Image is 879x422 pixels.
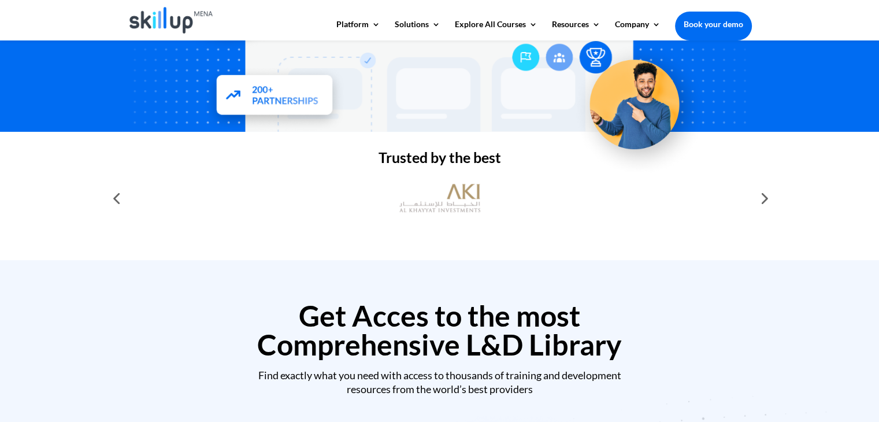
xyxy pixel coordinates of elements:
[615,20,661,40] a: Company
[455,20,537,40] a: Explore All Courses
[336,20,380,40] a: Platform
[128,150,752,171] h2: Trusted by the best
[552,20,600,40] a: Resources
[399,178,480,219] img: al khayyat investments logo
[129,7,213,34] img: Skillup Mena
[395,20,440,40] a: Solutions
[128,301,752,365] h2: Get Acces to the most Comprehensive L&D Library
[128,369,752,396] div: Find exactly what you need with access to thousands of training and development resources from th...
[570,35,708,172] img: Upskill your workforce - SkillUp
[202,64,346,131] img: Partners - SkillUp Mena
[675,12,752,37] a: Book your demo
